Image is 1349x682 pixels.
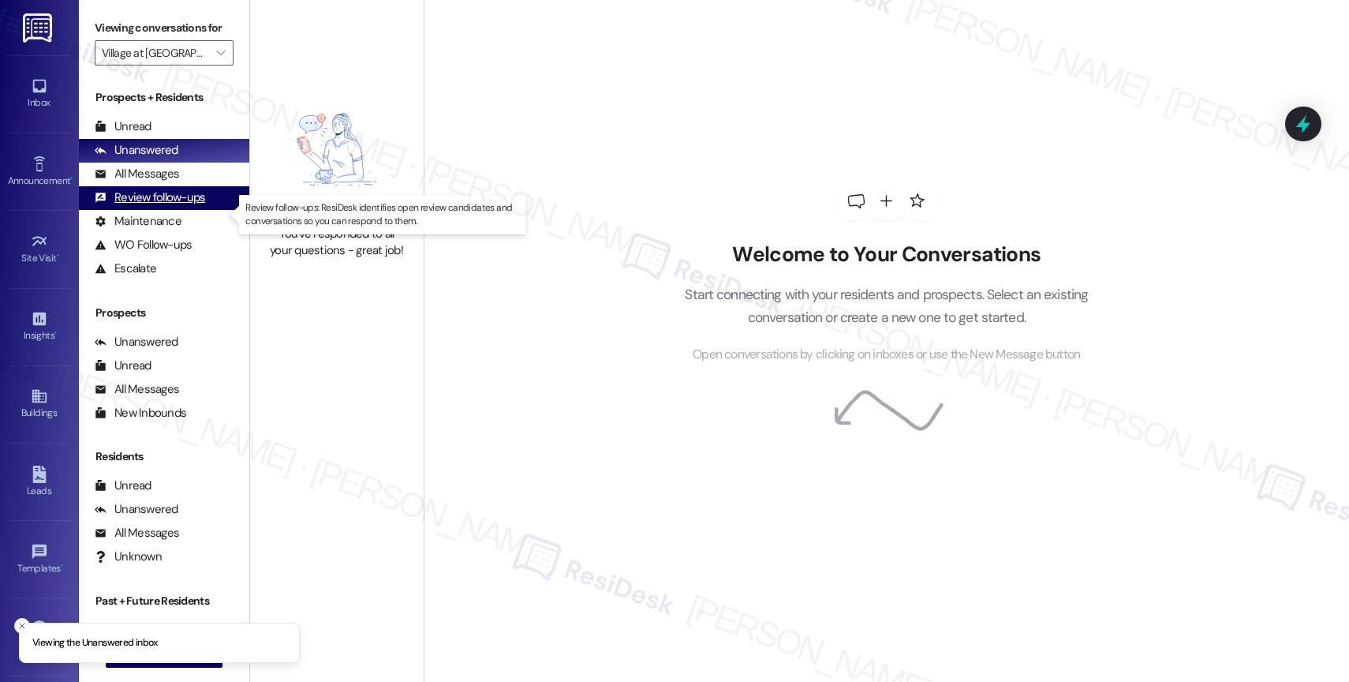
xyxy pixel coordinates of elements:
i:  [216,47,225,59]
a: Templates • [8,538,71,581]
div: Unread [95,478,151,494]
span: Open conversations by clicking on inboxes or use the New Message button [693,345,1080,365]
button: Close toast [14,618,30,634]
p: Start connecting with your residents and prospects. Select an existing conversation or create a n... [661,283,1112,328]
div: Unanswered [95,334,178,350]
input: All communities [102,40,208,66]
div: Unread [95,358,151,374]
span: • [54,328,57,339]
span: • [57,250,59,261]
h2: Welcome to Your Conversations [661,242,1112,268]
div: Escalate [95,260,156,277]
label: Viewing conversations for [95,16,234,40]
div: All Messages [95,525,179,541]
p: Review follow-ups: ResiDesk identifies open review candidates and conversations so you can respon... [245,201,520,228]
span: • [70,173,73,184]
img: ResiDesk Logo [23,13,55,43]
img: empty-state [267,81,406,218]
div: Unanswered [95,142,178,159]
a: Inbox [8,73,71,115]
div: New Inbounds [95,405,186,422]
a: Insights • [8,305,71,348]
div: You've responded to all your questions - great job! [267,226,406,260]
div: Residents [79,448,249,465]
div: Prospects + Residents [79,89,249,106]
p: Viewing the Unanswered inbox [32,636,158,650]
a: Account [8,616,71,658]
a: Site Visit • [8,228,71,271]
div: All Messages [95,381,179,398]
div: WO Follow-ups [95,237,192,253]
div: All Messages [95,166,179,182]
div: Maintenance [95,213,181,230]
div: Unread [95,118,151,135]
a: Buildings [8,383,71,425]
div: Prospects [79,305,249,321]
div: Review follow-ups [95,189,205,206]
div: Unknown [95,549,162,565]
div: Unanswered [95,501,178,518]
a: Leads [8,461,71,504]
span: • [61,560,63,571]
div: Past + Future Residents [79,593,249,609]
